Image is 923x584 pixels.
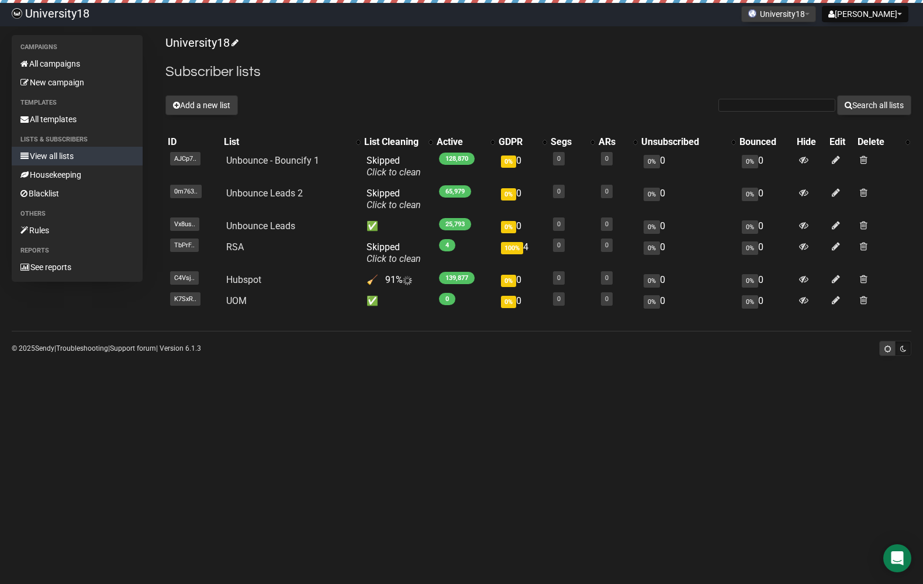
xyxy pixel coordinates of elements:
[12,221,143,240] a: Rules
[224,136,350,148] div: List
[364,136,423,148] div: List Cleaning
[644,295,660,309] span: 0%
[737,216,794,237] td: 0
[170,152,200,165] span: AJCp7..
[501,296,516,308] span: 0%
[641,136,726,148] div: Unsubscribed
[557,295,561,303] a: 0
[12,184,143,203] a: Blacklist
[501,242,523,254] span: 100%
[170,271,199,285] span: C4Vsj..
[165,134,222,150] th: ID: No sort applied, sorting is disabled
[557,155,561,163] a: 0
[362,291,434,312] td: ✅
[12,73,143,92] a: New campaign
[557,274,561,282] a: 0
[439,239,455,251] span: 4
[403,276,412,285] img: loader.gif
[639,150,738,183] td: 0
[639,134,738,150] th: Unsubscribed: No sort applied, activate to apply an ascending sort
[12,8,22,19] img: 0a3bad74a1956843df11d2b4333030ad
[12,258,143,277] a: See reports
[496,216,548,237] td: 0
[170,217,199,231] span: Vx8us..
[165,95,238,115] button: Add a new list
[367,199,421,210] a: Click to clean
[170,239,199,252] span: TbPrF..
[496,134,548,150] th: GDPR: No sort applied, activate to apply an ascending sort
[822,6,908,22] button: [PERSON_NAME]
[434,134,496,150] th: Active: No sort applied, activate to apply an ascending sort
[742,295,758,309] span: 0%
[170,185,202,198] span: 0m763..
[742,155,758,168] span: 0%
[855,134,911,150] th: Delete: No sort applied, activate to apply an ascending sort
[742,188,758,201] span: 0%
[165,36,237,50] a: University18
[742,274,758,288] span: 0%
[557,220,561,228] a: 0
[496,237,548,269] td: 4
[12,165,143,184] a: Housekeeping
[551,136,585,148] div: Segs
[605,295,609,303] a: 0
[362,216,434,237] td: ✅
[12,207,143,221] li: Others
[644,274,660,288] span: 0%
[12,133,143,147] li: Lists & subscribers
[596,134,639,150] th: ARs: No sort applied, activate to apply an ascending sort
[639,183,738,216] td: 0
[742,241,758,255] span: 0%
[12,244,143,258] li: Reports
[165,61,911,82] h2: Subscriber lists
[501,221,516,233] span: 0%
[496,150,548,183] td: 0
[883,544,911,572] div: Open Intercom Messenger
[639,216,738,237] td: 0
[226,295,247,306] a: UOM
[362,269,434,291] td: 🧹 91%
[827,134,855,150] th: Edit: No sort applied, sorting is disabled
[226,241,244,253] a: RSA
[741,6,816,22] button: University18
[499,136,537,148] div: GDPR
[605,241,609,249] a: 0
[644,155,660,168] span: 0%
[367,188,421,210] span: Skipped
[222,134,362,150] th: List: No sort applied, activate to apply an ascending sort
[605,155,609,163] a: 0
[367,253,421,264] a: Click to clean
[605,188,609,195] a: 0
[737,150,794,183] td: 0
[548,134,596,150] th: Segs: No sort applied, activate to apply an ascending sort
[35,344,54,353] a: Sendy
[829,136,853,148] div: Edit
[362,134,434,150] th: List Cleaning: No sort applied, activate to apply an ascending sort
[439,153,475,165] span: 128,870
[226,220,295,231] a: Unbounce Leads
[226,155,319,166] a: Unbounce - Bouncify 1
[737,269,794,291] td: 0
[748,9,757,18] img: favicons
[739,136,791,148] div: Bounced
[496,269,548,291] td: 0
[12,342,201,355] p: © 2025 | | | Version 6.1.3
[797,136,825,148] div: Hide
[439,293,455,305] span: 0
[557,188,561,195] a: 0
[56,344,108,353] a: Troubleshooting
[439,185,471,198] span: 65,979
[599,136,627,148] div: ARs
[12,40,143,54] li: Campaigns
[12,110,143,129] a: All templates
[439,272,475,284] span: 139,877
[557,241,561,249] a: 0
[639,291,738,312] td: 0
[737,183,794,216] td: 0
[496,291,548,312] td: 0
[639,269,738,291] td: 0
[501,155,516,168] span: 0%
[742,220,758,234] span: 0%
[110,344,156,353] a: Support forum
[12,54,143,73] a: All campaigns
